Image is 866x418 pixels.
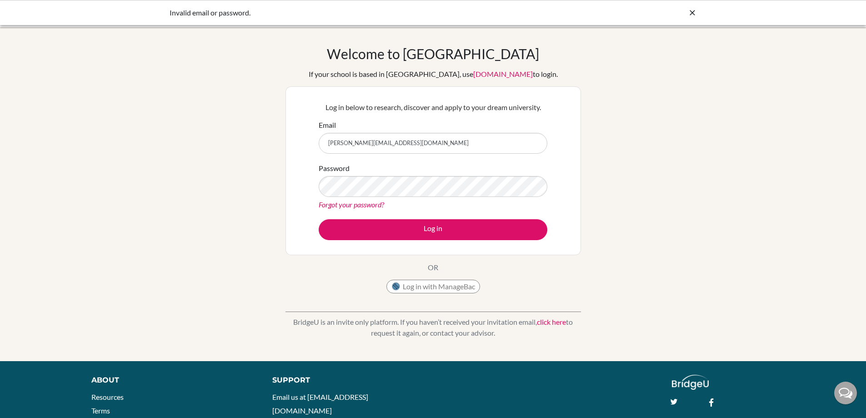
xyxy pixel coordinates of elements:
p: Log in below to research, discover and apply to your dream university. [319,102,547,113]
p: BridgeU is an invite only platform. If you haven’t received your invitation email, to request it ... [285,317,581,338]
div: Invalid email or password. [170,7,561,18]
a: Terms [91,406,110,415]
div: Support [272,375,422,386]
img: logo_white@2x-f4f0deed5e89b7ecb1c2cc34c3e3d731f90f0f143d5ea2071677605dd97b5244.png [672,375,709,390]
button: Log in [319,219,547,240]
a: Forgot your password? [319,200,384,209]
h1: Welcome to [GEOGRAPHIC_DATA] [327,45,539,62]
p: OR [428,262,438,273]
label: Password [319,163,350,174]
a: [DOMAIN_NAME] [473,70,533,78]
a: click here [537,317,566,326]
a: Resources [91,393,124,401]
div: If your school is based in [GEOGRAPHIC_DATA], use to login. [309,69,558,80]
div: About [91,375,252,386]
a: Email us at [EMAIL_ADDRESS][DOMAIN_NAME] [272,393,368,415]
button: Log in with ManageBac [386,280,480,293]
label: Email [319,120,336,131]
